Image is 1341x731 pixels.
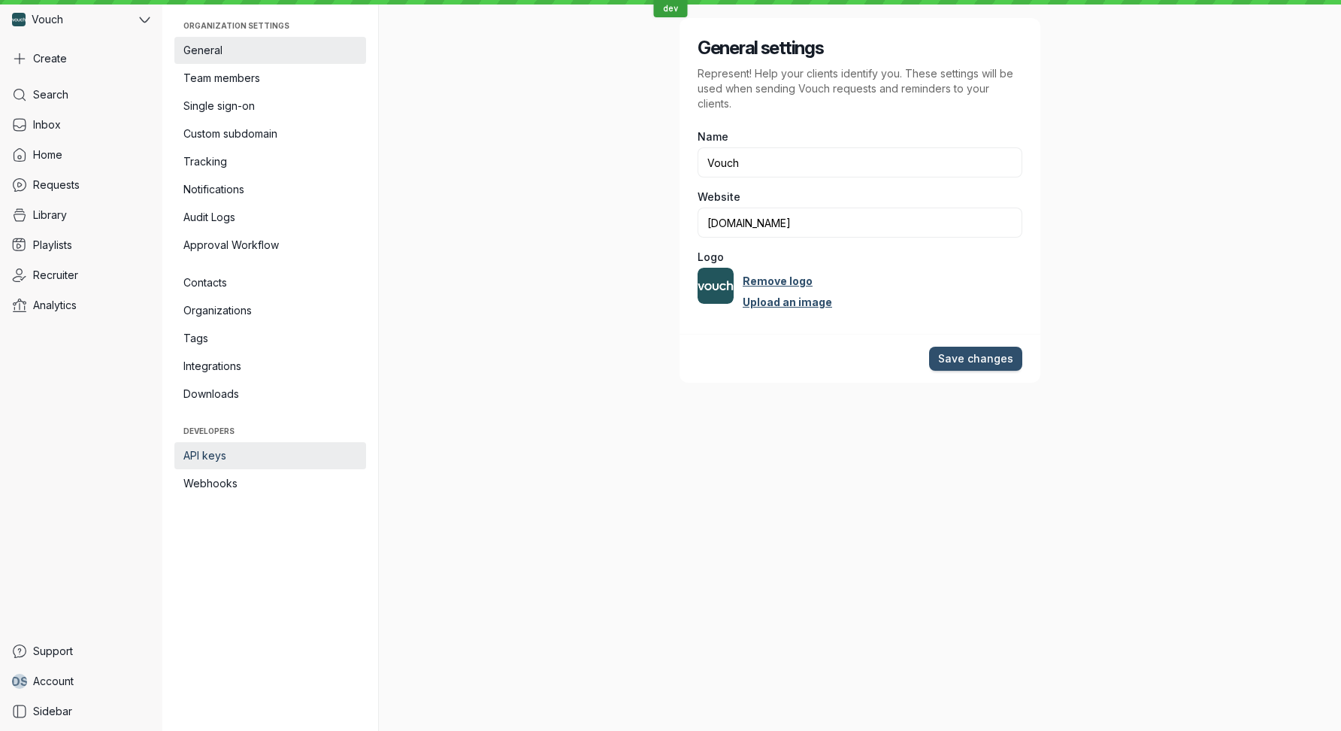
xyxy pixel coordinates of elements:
[174,232,366,259] a: Approval Workflow
[6,111,156,138] a: Inbox
[183,71,357,86] span: Team members
[32,12,63,27] span: Vouch
[6,81,156,108] a: Search
[183,476,357,491] span: Webhooks
[183,275,357,290] span: Contacts
[6,292,156,319] a: Analytics
[174,470,366,497] a: Webhooks
[183,210,357,225] span: Audit Logs
[183,43,357,58] span: General
[6,698,156,725] a: Sidebar
[6,6,156,33] button: Vouch avatarVouch
[6,668,156,695] a: DSAccount
[33,87,68,102] span: Search
[6,141,156,168] a: Home
[743,295,832,310] a: Upload an image
[33,147,62,162] span: Home
[174,381,366,408] a: Downloads
[698,190,740,205] span: Website
[33,298,77,313] span: Analytics
[174,65,366,92] a: Team members
[183,182,357,197] span: Notifications
[698,268,734,304] button: Vouch avatar
[11,674,20,689] span: D
[174,148,366,175] a: Tracking
[698,66,1022,111] p: Represent! Help your clients identify you. These settings will be used when sending Vouch request...
[33,51,67,66] span: Create
[174,269,366,296] a: Contacts
[698,36,1022,60] h2: General settings
[174,93,366,120] a: Single sign-on
[183,331,357,346] span: Tags
[743,274,813,289] a: Remove logo
[174,204,366,231] a: Audit Logs
[174,37,366,64] a: General
[183,448,357,463] span: API keys
[183,126,357,141] span: Custom subdomain
[183,426,357,435] span: Developers
[20,674,29,689] span: S
[183,303,357,318] span: Organizations
[6,232,156,259] a: Playlists
[929,347,1022,371] button: Save changes
[33,674,74,689] span: Account
[33,644,73,659] span: Support
[6,171,156,199] a: Requests
[33,117,61,132] span: Inbox
[183,238,357,253] span: Approval Workflow
[6,6,136,33] div: Vouch
[33,208,67,223] span: Library
[698,129,728,144] span: Name
[183,21,357,30] span: Organization settings
[183,359,357,374] span: Integrations
[12,13,26,26] img: Vouch avatar
[183,387,357,402] span: Downloads
[6,638,156,665] a: Support
[183,99,357,114] span: Single sign-on
[174,176,366,203] a: Notifications
[33,268,78,283] span: Recruiter
[6,262,156,289] a: Recruiter
[183,154,357,169] span: Tracking
[174,325,366,352] a: Tags
[174,442,366,469] a: API keys
[174,120,366,147] a: Custom subdomain
[698,250,724,265] span: Logo
[33,177,80,193] span: Requests
[33,238,72,253] span: Playlists
[938,351,1013,366] span: Save changes
[174,297,366,324] a: Organizations
[6,45,156,72] button: Create
[6,202,156,229] a: Library
[174,353,366,380] a: Integrations
[33,704,72,719] span: Sidebar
